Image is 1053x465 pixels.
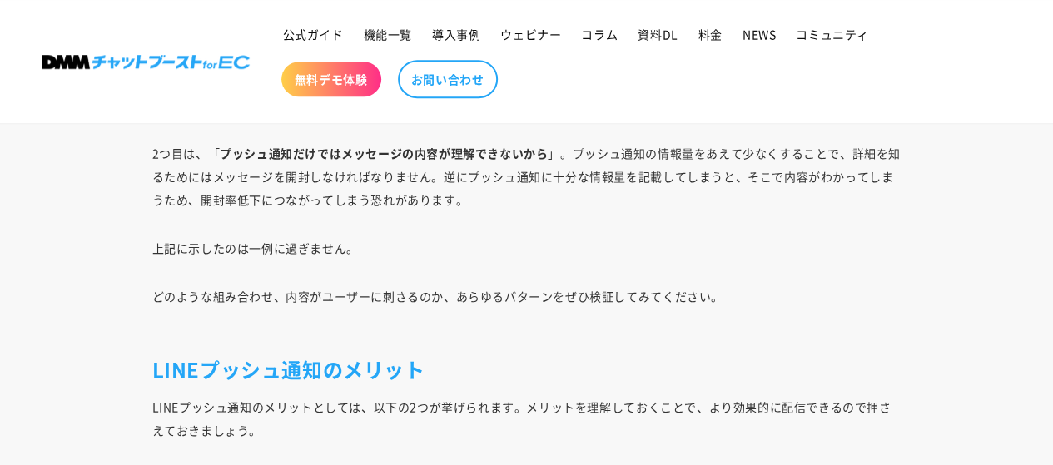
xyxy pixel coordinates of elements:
p: 2つ目は、「 」。プッシュ通知の情報量をあえて少なくすることで、詳細を知るためにはメッセージを開封しなければなりません。逆にプッシュ通知に十分な情報量を記載してしまうと、そこで内容がわかってしま... [152,141,902,211]
a: NEWS [733,17,786,52]
p: LINEプッシュ通知のメリットとしては、以下の2つが挙げられます。メリットを理解しておくことで、より効果的に配信できるので押さえておきましょう。 [152,395,902,442]
span: お問い合わせ [411,72,484,87]
a: ウェビナー [490,17,571,52]
a: 導入事例 [422,17,490,52]
a: 資料DL [628,17,688,52]
img: 株式会社DMM Boost [42,55,250,69]
strong: プッシュ通知だけではメッセージの内容が理解できないから [220,145,548,161]
a: 無料デモ体験 [281,62,381,96]
a: コミュニティ [786,17,879,52]
span: コミュニティ [796,27,869,42]
h2: LINEプッシュ通知のメリット [152,356,902,382]
span: 無料デモ体験 [295,72,368,87]
span: 機能一覧 [364,27,412,42]
span: 料金 [698,27,723,42]
p: どのような組み合わせ、内容がユーザーに刺さるのか、あらゆるパターンをぜひ検証してみてください。 [152,284,902,331]
span: コラム [581,27,618,42]
a: 公式ガイド [273,17,354,52]
a: お問い合わせ [398,60,498,98]
a: 料金 [688,17,733,52]
p: 上記に示したのは一例に過ぎません。 [152,236,902,260]
span: 公式ガイド [283,27,344,42]
a: コラム [571,17,628,52]
a: 機能一覧 [354,17,422,52]
span: 資料DL [638,27,678,42]
span: 導入事例 [432,27,480,42]
span: NEWS [743,27,776,42]
span: ウェビナー [500,27,561,42]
